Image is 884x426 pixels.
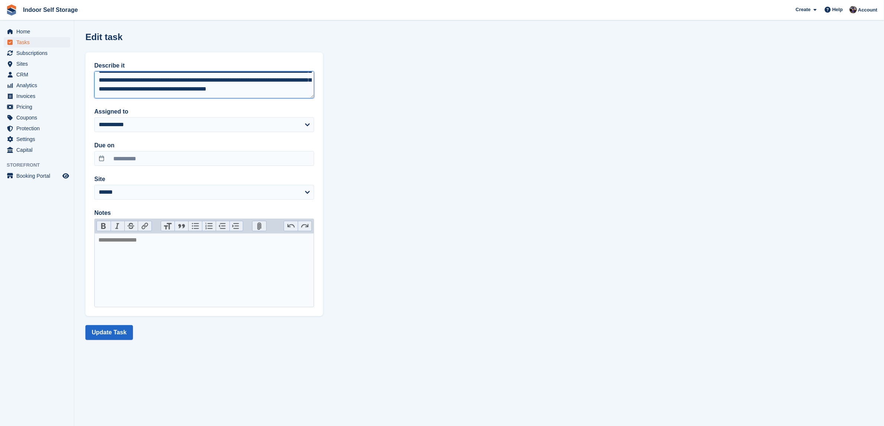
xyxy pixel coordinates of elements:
button: Redo [298,221,311,231]
a: menu [4,48,70,58]
a: Indoor Self Storage [20,4,81,16]
span: Account [858,6,877,14]
a: menu [4,37,70,47]
a: menu [4,171,70,181]
a: menu [4,91,70,101]
button: Update Task [85,325,133,340]
a: menu [4,145,70,155]
span: Home [16,26,61,37]
button: Bullets [188,221,202,231]
label: Notes [94,209,314,217]
span: Coupons [16,112,61,123]
a: Preview store [61,171,70,180]
span: Subscriptions [16,48,61,58]
button: Decrease Level [216,221,229,231]
button: Numbers [202,221,216,231]
button: Heading [161,221,175,231]
span: CRM [16,69,61,80]
button: Increase Level [229,221,243,231]
h1: Edit task [85,32,123,42]
a: menu [4,102,70,112]
span: Create [796,6,810,13]
button: Strikethrough [124,221,138,231]
a: menu [4,69,70,80]
a: menu [4,112,70,123]
img: stora-icon-8386f47178a22dfd0bd8f6a31ec36ba5ce8667c1dd55bd0f319d3a0aa187defe.svg [6,4,17,16]
span: Help [832,6,843,13]
a: menu [4,123,70,134]
label: Due on [94,141,314,150]
button: Bold [97,221,111,231]
span: Pricing [16,102,61,112]
a: menu [4,59,70,69]
button: Italic [111,221,124,231]
span: Storefront [7,161,74,169]
button: Quote [174,221,188,231]
span: Settings [16,134,61,144]
button: Attach Files [252,221,266,231]
span: Protection [16,123,61,134]
span: Booking Portal [16,171,61,181]
a: menu [4,134,70,144]
span: Tasks [16,37,61,47]
span: Capital [16,145,61,155]
a: menu [4,26,70,37]
a: menu [4,80,70,91]
img: Sandra Pomeroy [849,6,857,13]
span: Analytics [16,80,61,91]
label: Describe it [94,61,314,70]
span: Invoices [16,91,61,101]
label: Assigned to [94,107,314,116]
button: Link [138,221,151,231]
span: Sites [16,59,61,69]
label: Site [94,175,314,184]
button: Undo [284,221,298,231]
